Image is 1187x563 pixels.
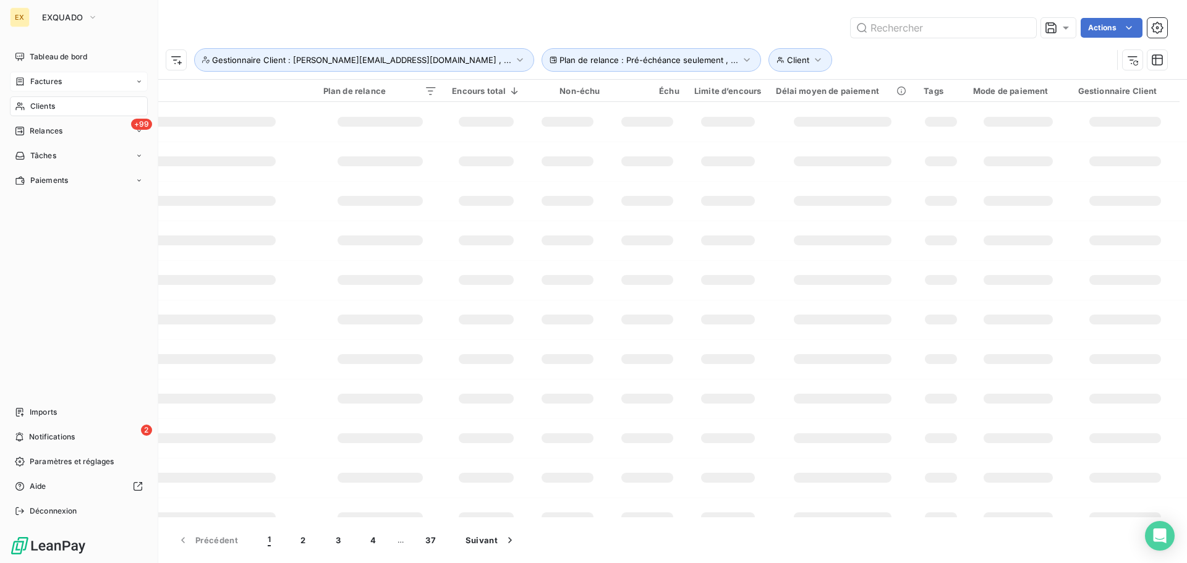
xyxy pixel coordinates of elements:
span: EXQUADO [42,12,83,22]
div: Plan de relance [323,86,437,96]
span: Relances [30,125,62,137]
span: Clients [30,101,55,112]
button: 1 [253,527,286,553]
div: Échu [615,86,679,96]
a: Tâches [10,146,148,166]
img: Logo LeanPay [10,536,87,556]
span: 2 [141,425,152,436]
button: Gestionnaire Client : [PERSON_NAME][EMAIL_ADDRESS][DOMAIN_NAME] , ... [194,48,534,72]
span: Tableau de bord [30,51,87,62]
span: +99 [131,119,152,130]
a: Paiements [10,171,148,190]
button: 37 [411,527,451,553]
div: Limite d’encours [694,86,762,96]
button: 4 [355,527,391,553]
span: Client [787,55,809,65]
span: Factures [30,76,62,87]
span: Tâches [30,150,56,161]
a: Imports [10,402,148,422]
button: 3 [321,527,355,553]
span: Aide [30,481,46,492]
span: Plan de relance : Pré-échéance seulement , ... [559,55,738,65]
a: Paramètres et réglages [10,452,148,472]
button: Suivant [451,527,531,553]
div: Non-échu [535,86,600,96]
div: Gestionnaire Client [1078,86,1172,96]
button: Actions [1081,18,1142,38]
button: Précédent [162,527,253,553]
button: Client [768,48,832,72]
div: EX [10,7,30,27]
a: Clients [10,96,148,116]
button: Plan de relance : Pré-échéance seulement , ... [542,48,761,72]
a: Aide [10,476,148,496]
span: Notifications [29,431,75,442]
input: Rechercher [851,18,1036,38]
a: Tableau de bord [10,47,148,67]
span: … [391,530,411,550]
span: Déconnexion [30,506,77,517]
span: Paramètres et réglages [30,456,114,467]
div: Délai moyen de paiement [776,86,909,96]
div: Open Intercom Messenger [1145,521,1175,551]
span: Paiements [30,175,68,186]
span: Gestionnaire Client : [PERSON_NAME][EMAIL_ADDRESS][DOMAIN_NAME] , ... [212,55,511,65]
div: Encours total [452,86,521,96]
span: 1 [268,534,271,546]
span: Imports [30,407,57,418]
a: Factures [10,72,148,91]
div: Tags [924,86,958,96]
button: 2 [286,527,320,553]
div: Mode de paiement [973,86,1063,96]
a: +99Relances [10,121,148,141]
